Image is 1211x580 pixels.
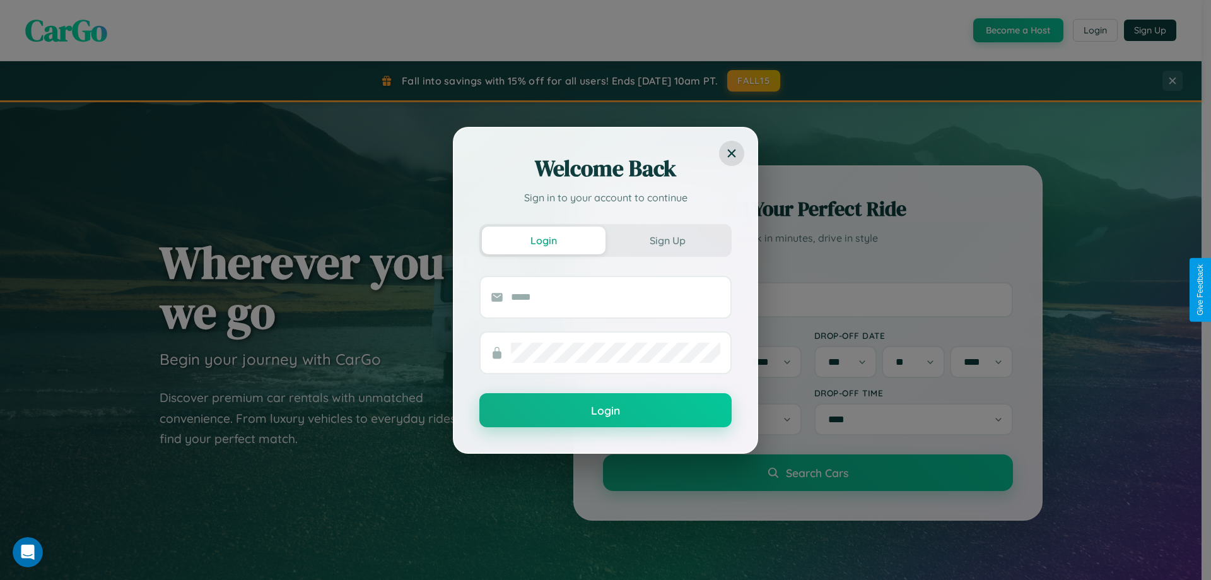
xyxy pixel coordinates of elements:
[13,537,43,567] iframe: Intercom live chat
[605,227,729,254] button: Sign Up
[1196,264,1205,316] div: Give Feedback
[479,153,732,184] h2: Welcome Back
[479,393,732,427] button: Login
[482,227,605,254] button: Login
[479,190,732,205] p: Sign in to your account to continue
